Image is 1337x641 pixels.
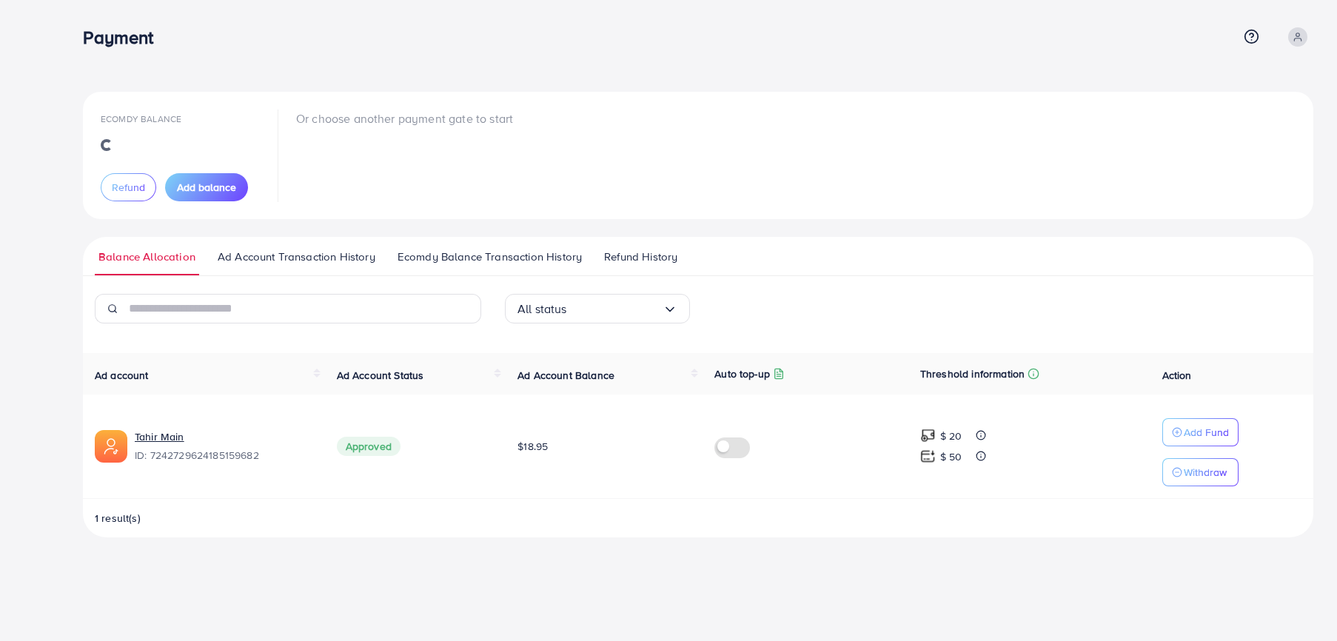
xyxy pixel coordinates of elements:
span: Ecomdy Balance [101,113,181,125]
img: top-up amount [920,449,936,464]
span: Approved [337,437,401,456]
span: Ad Account Transaction History [218,249,375,265]
span: Refund [112,180,145,195]
span: Ad account [95,368,149,383]
p: Add Fund [1184,423,1229,441]
span: Add balance [177,180,236,195]
button: Add balance [165,173,248,201]
p: Or choose another payment gate to start [296,110,513,127]
span: ID: 7242729624185159682 [135,448,313,463]
img: top-up amount [920,428,936,443]
p: Threshold information [920,365,1025,383]
div: Search for option [505,294,690,323]
h3: Payment [83,27,165,48]
div: <span class='underline'>Tahir Main</span></br>7242729624185159682 [135,429,313,463]
a: Tahir Main [135,429,184,444]
span: Action [1162,368,1192,383]
span: Ecomdy Balance Transaction History [398,249,582,265]
p: $ 20 [940,427,962,445]
button: Add Fund [1162,418,1239,446]
button: Withdraw [1162,458,1239,486]
span: $18.95 [517,439,548,454]
span: Refund History [604,249,677,265]
span: All status [517,298,567,320]
p: Auto top-up [714,365,770,383]
img: ic-ads-acc.e4c84228.svg [95,430,127,463]
button: Refund [101,173,156,201]
p: $ 50 [940,448,962,466]
span: Balance Allocation [98,249,195,265]
span: Ad Account Status [337,368,424,383]
span: Ad Account Balance [517,368,614,383]
p: Withdraw [1184,463,1227,481]
span: 1 result(s) [95,511,141,526]
input: Search for option [567,298,663,320]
